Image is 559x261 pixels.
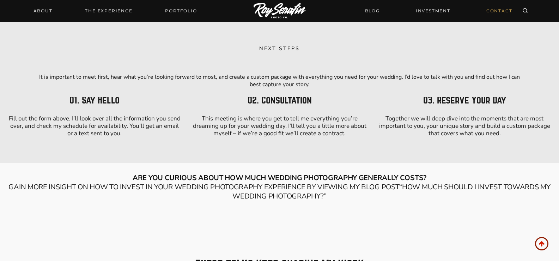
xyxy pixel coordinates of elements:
strong: Are you curious about how much wedding photography generally costs? [133,173,426,183]
p: This meeting is where you get to tell me everything you’re dreaming up for your wedding day. I’ll... [193,115,366,137]
nav: Secondary Navigation [361,5,517,17]
p: 01. Say Hello [8,97,182,104]
a: BLOG [361,5,384,17]
p: Together we will deep dive into the moments that are most important to you, your unique story and... [378,115,552,137]
a: THE EXPERIENCE [81,6,136,16]
a: Scroll to top [535,237,548,250]
p: Fill out the form above, I’ll look over all the information you send over, and check my schedule ... [8,115,182,137]
p: It is important to meet first, hear what you’re looking forward to most, and create a custom pack... [35,73,524,88]
a: INVESTMENT [412,5,455,17]
p: 02. Consultation [193,97,366,104]
a: Portfolio [161,6,201,16]
img: Logo of Roy Serafin Photo Co., featuring stylized text in white on a light background, representi... [254,3,306,19]
nav: Primary Navigation [29,6,201,16]
a: “How Much Should I Invest Towards My Wedding Photography?” [232,182,550,201]
a: About [29,6,57,16]
p: 03. Reserve Your Day [378,97,552,104]
button: View Search Form [520,6,530,16]
h1: Next Steps [8,46,552,62]
a: CONTACT [482,5,517,17]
